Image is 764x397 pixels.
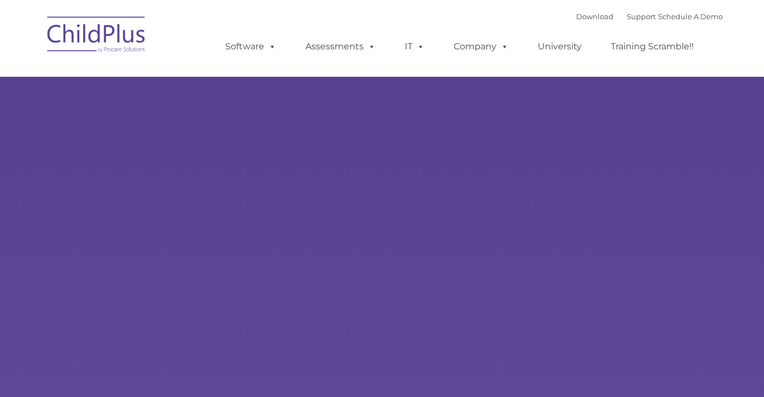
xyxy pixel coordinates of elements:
a: University [527,36,593,58]
a: Download [576,12,614,21]
a: Training Scramble!! [600,36,705,58]
a: Schedule A Demo [658,12,723,21]
a: Company [443,36,520,58]
img: ChildPlus by Procare Solutions [42,9,152,64]
a: Support [627,12,656,21]
a: IT [394,36,436,58]
font: | [576,12,723,21]
a: Assessments [294,36,387,58]
a: Software [214,36,287,58]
